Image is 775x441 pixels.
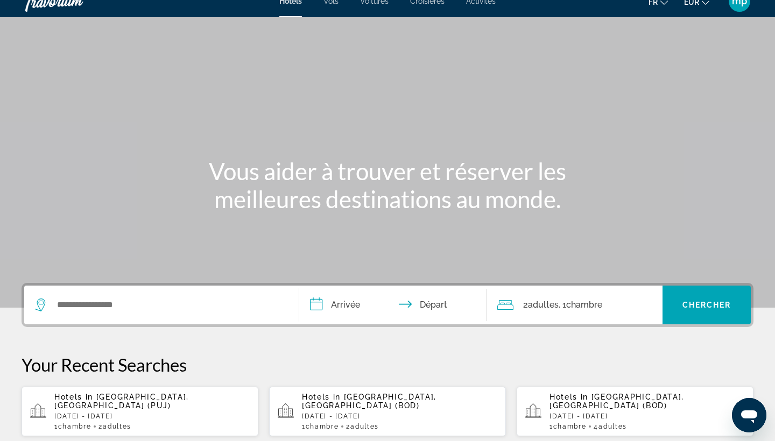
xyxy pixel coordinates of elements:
span: 2 [98,423,131,430]
button: Check in and out dates [299,286,487,324]
span: Hotels in [54,393,93,401]
span: Chambre [58,423,91,430]
button: Hotels in [GEOGRAPHIC_DATA], [GEOGRAPHIC_DATA] (PUJ)[DATE] - [DATE]1Chambre2Adultes [22,386,258,437]
iframe: Bouton de lancement de la fenêtre de messagerie [732,398,766,432]
span: [GEOGRAPHIC_DATA], [GEOGRAPHIC_DATA] (PUJ) [54,393,189,410]
p: Your Recent Searches [22,354,753,375]
span: Hotels in [549,393,588,401]
span: Chambre [566,300,602,310]
p: [DATE] - [DATE] [302,412,497,420]
span: Chercher [682,301,731,309]
span: Adultes [350,423,379,430]
h1: Vous aider à trouver et réserver les meilleures destinations au monde. [186,157,589,213]
span: , 1 [559,297,602,312]
span: Chambre [553,423,587,430]
span: Chambre [306,423,339,430]
span: 1 [302,423,339,430]
div: Search widget [24,286,751,324]
p: [DATE] - [DATE] [549,412,745,420]
span: Hotels in [302,393,341,401]
span: [GEOGRAPHIC_DATA], [GEOGRAPHIC_DATA] (BOD) [549,393,684,410]
span: 1 [54,423,91,430]
button: Hotels in [GEOGRAPHIC_DATA], [GEOGRAPHIC_DATA] (BOD)[DATE] - [DATE]1Chambre2Adultes [269,386,506,437]
span: Adultes [598,423,627,430]
button: Chercher [663,286,751,324]
span: [GEOGRAPHIC_DATA], [GEOGRAPHIC_DATA] (BOD) [302,393,436,410]
p: [DATE] - [DATE] [54,412,250,420]
span: 2 [346,423,378,430]
span: Adultes [103,423,131,430]
span: 2 [523,297,559,312]
span: Adultes [528,300,559,310]
button: Travelers: 2 adults, 0 children [487,286,663,324]
span: 4 [594,423,626,430]
button: Hotels in [GEOGRAPHIC_DATA], [GEOGRAPHIC_DATA] (BOD)[DATE] - [DATE]1Chambre4Adultes [517,386,753,437]
span: 1 [549,423,586,430]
